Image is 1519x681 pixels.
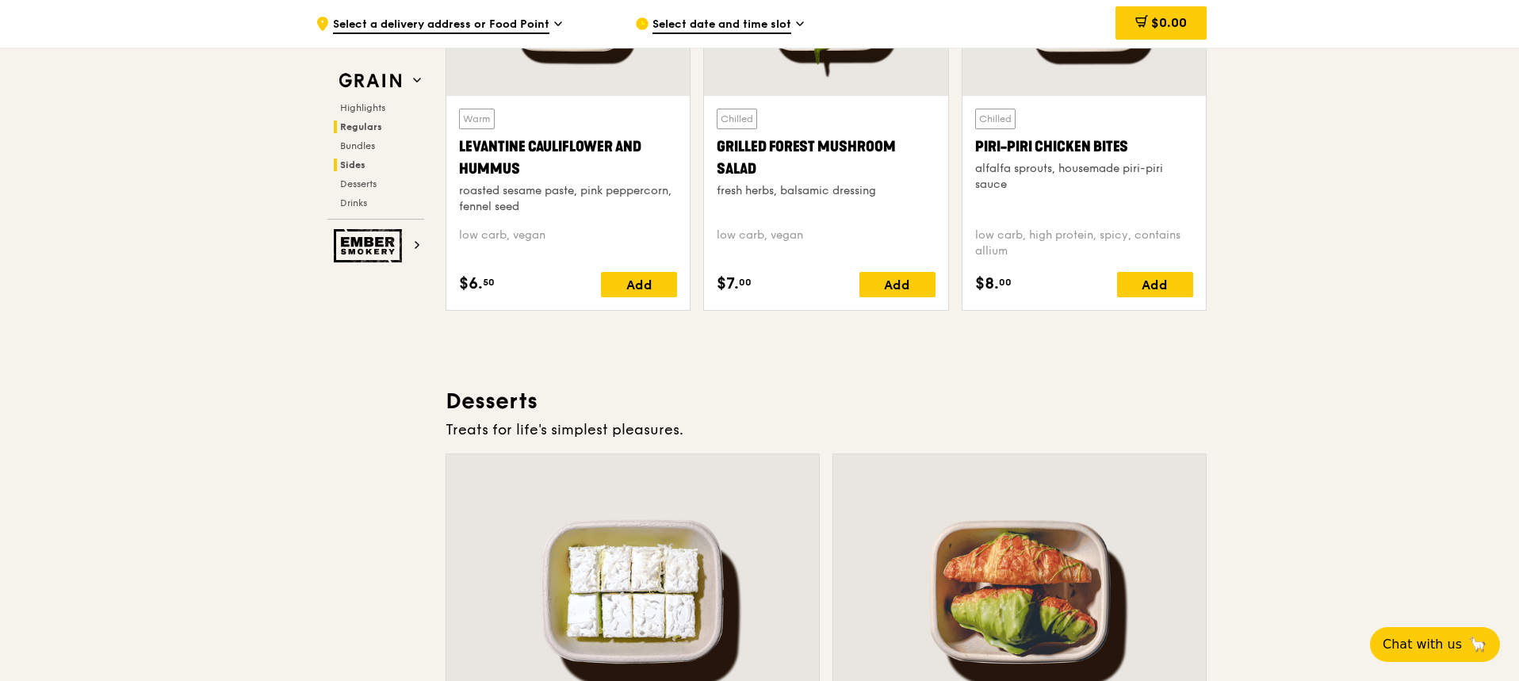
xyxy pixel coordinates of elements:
div: low carb, vegan [717,228,935,259]
span: $7. [717,272,739,296]
span: Bundles [340,140,375,151]
span: $0.00 [1151,15,1187,30]
div: fresh herbs, balsamic dressing [717,183,935,199]
span: Drinks [340,197,367,209]
div: low carb, high protein, spicy, contains allium [975,228,1193,259]
span: 50 [483,276,495,289]
span: Regulars [340,121,382,132]
div: Add [859,272,936,297]
span: 00 [739,276,752,289]
div: Grilled Forest Mushroom Salad [717,136,935,180]
div: Add [601,272,677,297]
div: low carb, vegan [459,228,677,259]
div: Add [1117,272,1193,297]
span: Select a delivery address or Food Point [333,17,549,34]
span: Chat with us [1383,635,1462,654]
span: $8. [975,272,999,296]
span: $6. [459,272,483,296]
button: Chat with us🦙 [1370,627,1500,662]
div: alfalfa sprouts, housemade piri-piri sauce [975,161,1193,193]
div: Piri-piri Chicken Bites [975,136,1193,158]
div: Levantine Cauliflower and Hummus [459,136,677,180]
h3: Desserts [446,387,1207,415]
span: Sides [340,159,365,170]
span: 00 [999,276,1012,289]
span: Desserts [340,178,377,189]
span: Select date and time slot [652,17,791,34]
div: Treats for life's simplest pleasures. [446,419,1207,441]
span: 🦙 [1468,635,1487,654]
div: roasted sesame paste, pink peppercorn, fennel seed [459,183,677,215]
div: Chilled [975,109,1016,129]
div: Chilled [717,109,757,129]
div: Warm [459,109,495,129]
img: Grain web logo [334,67,407,95]
img: Ember Smokery web logo [334,229,407,262]
span: Highlights [340,102,385,113]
